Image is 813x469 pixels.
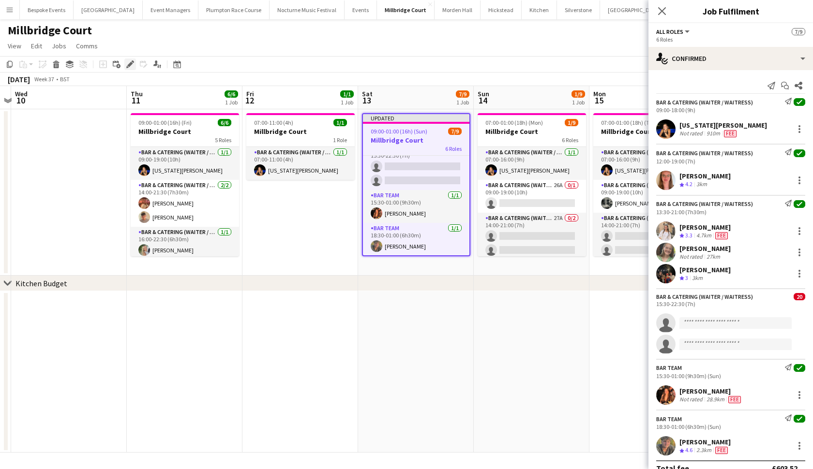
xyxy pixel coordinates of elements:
div: 1 Job [456,99,469,106]
span: 4.6 [685,446,693,454]
div: [PERSON_NAME] [679,244,731,253]
span: View [8,42,21,50]
button: [GEOGRAPHIC_DATA] [600,0,669,19]
span: Thu [131,89,143,98]
div: Bar & Catering (Waiter / waitress) [656,99,753,106]
div: Not rated [679,253,705,260]
div: 1 Job [341,99,353,106]
div: Not rated [679,130,705,137]
span: 7/9 [792,28,805,35]
span: 13 [361,95,373,106]
div: Kitchen Budget [15,278,67,288]
div: Bar Team [656,415,682,423]
div: BST [60,75,70,83]
div: Bar & Catering (Waiter / waitress) [656,293,753,300]
span: 3 [685,274,688,281]
h3: Millbridge Court [131,127,239,136]
a: View [4,40,25,52]
span: 15 [592,95,606,106]
span: 1/9 [565,119,578,126]
div: Crew has different fees then in role [722,130,738,137]
span: 14 [476,95,489,106]
app-card-role: Bar & Catering (Waiter / waitress)1/116:00-22:30 (6h30m)[PERSON_NAME] [131,227,239,260]
span: Jobs [52,42,66,50]
button: [GEOGRAPHIC_DATA] [74,0,143,19]
div: [US_STATE][PERSON_NAME] [679,121,767,130]
div: 12:00-19:00 (7h) [656,158,805,165]
h3: Millbridge Court [246,127,355,136]
span: 5 Roles [215,136,231,144]
div: Crew has different fees then in role [713,232,730,240]
span: 20 [794,293,805,300]
span: 6 Roles [445,145,462,152]
div: 2.3km [694,446,713,454]
div: Not rated [679,396,705,403]
span: 07:00-01:00 (18h) (Mon) [485,119,543,126]
span: 1 Role [333,136,347,144]
div: Bar Team [656,364,682,371]
button: Morden Hall [435,0,481,19]
span: Sat [362,89,373,98]
app-card-role: Bar & Catering (Waiter / waitress)27A0/214:00-21:00 (7h) [478,213,586,260]
button: Silverstone [557,0,600,19]
a: Comms [72,40,102,52]
div: 27km [705,253,722,260]
app-job-card: Updated09:00-01:00 (16h) (Sun)7/9Millbridge Court6 Roles[PERSON_NAME][PERSON_NAME]Bar & Catering ... [362,113,470,256]
button: Kitchen [522,0,557,19]
span: 11 [129,95,143,106]
span: Week 37 [32,75,56,83]
div: [PERSON_NAME] [679,223,731,232]
span: Fee [715,232,728,239]
button: Nocturne Music Festival [270,0,345,19]
span: Fee [724,130,737,137]
div: Crew has different fees then in role [713,446,730,454]
span: 1/1 [333,119,347,126]
button: Events [345,0,377,19]
div: Updated [363,114,469,122]
h3: Job Fulfilment [648,5,813,17]
app-card-role: Bar Team1/115:30-01:00 (9h30m)[PERSON_NAME] [363,190,469,223]
div: [PERSON_NAME] [679,172,731,180]
span: All roles [656,28,683,35]
div: 15:30-01:00 (9h30m) (Sun) [656,372,805,380]
span: Wed [15,89,28,98]
span: 07:00-01:00 (18h) (Tue) [601,119,657,126]
app-card-role: Bar & Catering (Waiter / waitress)26A0/109:00-19:00 (10h) [478,180,586,213]
div: 3km [694,180,709,189]
span: Fee [728,396,741,403]
span: 12 [245,95,254,106]
div: 15:30-22:30 (7h) [656,300,805,308]
h3: Millbridge Court [478,127,586,136]
button: All roles [656,28,691,35]
span: Mon [593,89,606,98]
div: Bar & Catering (Waiter / waitress) [656,200,753,207]
div: [DATE] [8,74,30,84]
app-job-card: 07:00-01:00 (18h) (Tue)2/9Millbridge Court6 RolesBar & Catering (Waiter / waitress)1/107:00-16:00... [593,113,702,256]
span: 3.3 [685,232,693,239]
div: Bar & Catering (Waiter / waitress) [656,149,753,157]
div: [PERSON_NAME] [679,387,743,396]
app-card-role: Bar Team1/118:30-01:00 (6h30m)[PERSON_NAME] [363,223,469,256]
button: Bespoke Events [20,0,74,19]
div: 28.9km [705,396,726,403]
div: Confirmed [648,47,813,70]
h1: Millbridge Court [8,23,92,38]
h3: Millbridge Court [593,127,702,136]
app-job-card: 07:00-01:00 (18h) (Mon)1/9Millbridge Court6 RolesBar & Catering (Waiter / waitress)1/107:00-16:00... [478,113,586,256]
span: Fee [715,447,728,454]
app-card-role: Bar & Catering (Waiter / waitress)1/109:00-19:00 (10h)[PERSON_NAME] [593,180,702,213]
button: Plumpton Race Course [198,0,270,19]
app-card-role: Bar & Catering (Waiter / waitress)1/109:00-19:00 (10h)[US_STATE][PERSON_NAME] [131,147,239,180]
span: Fri [246,89,254,98]
app-card-role: Bar & Catering (Waiter / waitress)1/107:00-11:00 (4h)[US_STATE][PERSON_NAME] [246,147,355,180]
app-job-card: 07:00-11:00 (4h)1/1Millbridge Court1 RoleBar & Catering (Waiter / waitress)1/107:00-11:00 (4h)[US... [246,113,355,180]
div: 18:30-01:00 (6h30m) (Sun) [656,423,805,430]
app-card-role: Bar & Catering (Waiter / waitress)1/107:00-16:00 (9h)[US_STATE][PERSON_NAME] [478,147,586,180]
app-job-card: 09:00-01:00 (16h) (Fri)6/6Millbridge Court5 RolesBar & Catering (Waiter / waitress)1/109:00-19:00... [131,113,239,256]
span: 10 [14,95,28,106]
span: 6/6 [218,119,231,126]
